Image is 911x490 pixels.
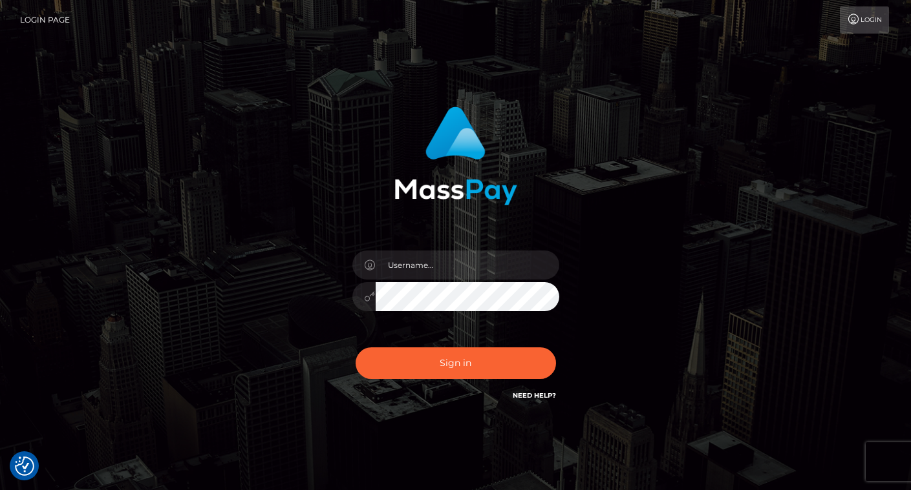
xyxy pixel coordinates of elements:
img: MassPay Login [394,107,517,205]
a: Need Help? [513,391,556,400]
button: Sign in [356,347,556,379]
input: Username... [376,250,559,280]
a: Login Page [20,6,70,34]
button: Consent Preferences [15,456,34,476]
img: Revisit consent button [15,456,34,476]
a: Login [840,6,889,34]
